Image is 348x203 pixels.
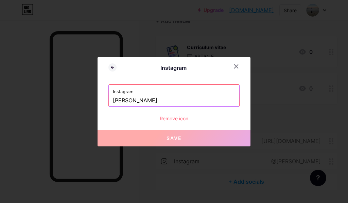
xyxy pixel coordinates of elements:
input: Instagram username [113,95,235,106]
div: Instagram [117,64,230,72]
span: Save [167,135,182,141]
button: Save [98,130,250,146]
div: Remove icon [108,115,240,122]
label: Instagram [113,85,235,95]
